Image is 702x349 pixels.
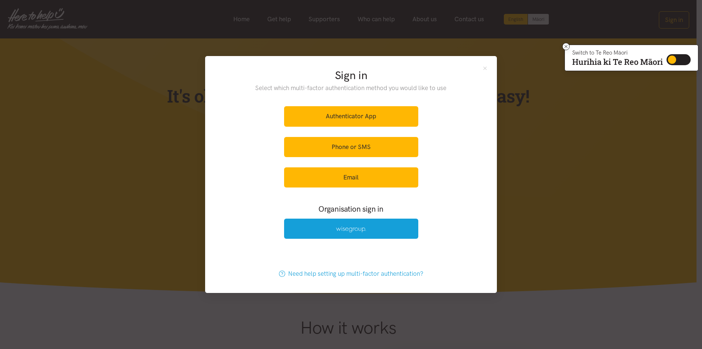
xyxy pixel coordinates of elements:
p: Hurihia ki Te Reo Māori [572,59,663,65]
a: Phone or SMS [284,137,418,157]
a: Authenticator App [284,106,418,126]
img: Wise Group [336,226,366,233]
p: Select which multi-factor authentication method you would like to use [241,83,462,93]
h3: Organisation sign in [264,204,438,214]
a: Email [284,167,418,188]
p: Switch to Te Reo Māori [572,51,663,55]
a: Need help setting up multi-factor authentication? [271,264,431,284]
button: Close [482,65,488,71]
h2: Sign in [241,68,462,83]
